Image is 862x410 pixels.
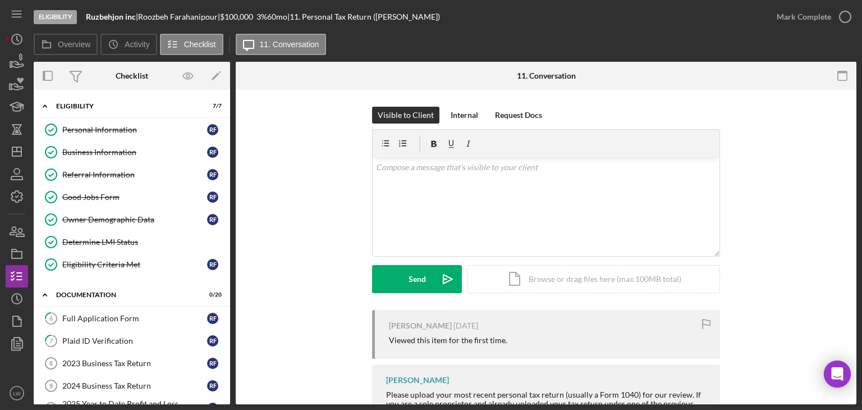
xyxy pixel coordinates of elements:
[207,147,218,158] div: R F
[409,265,426,293] div: Send
[62,215,207,224] div: Owner Demographic Data
[62,125,207,134] div: Personal Information
[62,336,207,345] div: Plaid ID Verification
[13,390,21,397] text: LW
[49,315,53,322] tspan: 6
[86,12,136,21] b: Ruzbehjon inc
[62,381,207,390] div: 2024 Business Tax Return
[125,40,149,49] label: Activity
[220,12,253,21] span: $100,000
[386,376,449,385] div: [PERSON_NAME]
[267,12,287,21] div: 60 mo
[62,238,224,247] div: Determine LMI Status
[207,259,218,270] div: R F
[207,192,218,203] div: R F
[207,169,218,180] div: R F
[62,260,207,269] div: Eligibility Criteria Met
[49,337,53,344] tspan: 7
[39,186,224,208] a: Good Jobs FormRF
[824,361,851,388] div: Open Intercom Messenger
[260,40,319,49] label: 11. Conversation
[184,40,216,49] label: Checklist
[62,148,207,157] div: Business Information
[62,314,207,323] div: Full Application Form
[6,382,28,404] button: LW
[372,107,439,124] button: Visible to Client
[445,107,484,124] button: Internal
[39,330,224,352] a: 7Plaid ID VerificationRF
[39,231,224,253] a: Determine LMI Status
[39,119,224,141] a: Personal InformationRF
[34,10,77,24] div: Eligibility
[207,358,218,369] div: R F
[777,6,831,28] div: Mark Complete
[62,193,207,202] div: Good Jobs Form
[39,208,224,231] a: Owner Demographic DataRF
[49,382,53,389] tspan: 9
[517,71,576,80] div: 11. Conversation
[86,12,138,21] div: |
[207,335,218,347] div: R F
[39,163,224,186] a: Referral InformationRF
[256,12,267,21] div: 3 %
[495,107,542,124] div: Request Docs
[207,214,218,225] div: R F
[62,359,207,368] div: 2023 Business Tax Return
[160,34,223,55] button: Checklist
[207,313,218,324] div: R F
[389,321,452,330] div: [PERSON_NAME]
[100,34,157,55] button: Activity
[453,321,478,330] time: 2025-08-29 19:49
[236,34,327,55] button: 11. Conversation
[34,34,98,55] button: Overview
[287,12,440,21] div: | 11. Personal Tax Return ([PERSON_NAME])
[207,124,218,135] div: R F
[39,141,224,163] a: Business InformationRF
[62,170,207,179] div: Referral Information
[451,107,478,124] div: Internal
[49,360,53,367] tspan: 8
[201,103,222,110] div: 7 / 7
[378,107,434,124] div: Visible to Client
[58,40,90,49] label: Overview
[39,253,224,276] a: Eligibility Criteria MetRF
[116,71,148,80] div: Checklist
[138,12,220,21] div: Roozbeh Farahanipour |
[56,291,194,298] div: Documentation
[39,375,224,397] a: 92024 Business Tax ReturnRF
[765,6,856,28] button: Mark Complete
[39,352,224,375] a: 82023 Business Tax ReturnRF
[389,336,507,345] div: Viewed this item for the first time.
[201,291,222,298] div: 0 / 20
[207,380,218,391] div: R F
[56,103,194,110] div: Eligibility
[39,307,224,330] a: 6Full Application FormRF
[489,107,548,124] button: Request Docs
[372,265,462,293] button: Send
